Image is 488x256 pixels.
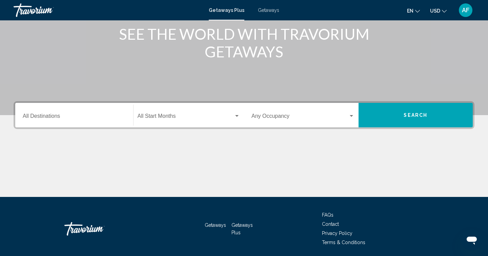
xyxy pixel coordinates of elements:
span: Search [404,113,427,118]
iframe: Button to launch messaging window [461,229,483,251]
a: Privacy Policy [322,231,352,236]
button: Change currency [430,6,447,16]
button: Search [359,103,473,127]
a: Getaways Plus [231,222,253,235]
a: Contact [322,221,339,227]
a: Getaways Plus [209,7,244,13]
h1: SEE THE WORLD WITH TRAVORIUM GETAWAYS [117,25,371,60]
button: Change language [407,6,420,16]
button: User Menu [457,3,474,17]
a: Travorium [64,219,132,239]
div: Search widget [15,103,473,127]
span: AF [462,7,469,14]
a: Terms & Conditions [322,240,365,245]
a: FAQs [322,212,333,218]
span: USD [430,8,440,14]
span: en [407,8,413,14]
a: Getaways [205,222,226,228]
a: Getaways [258,7,279,13]
a: Travorium [14,3,202,17]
